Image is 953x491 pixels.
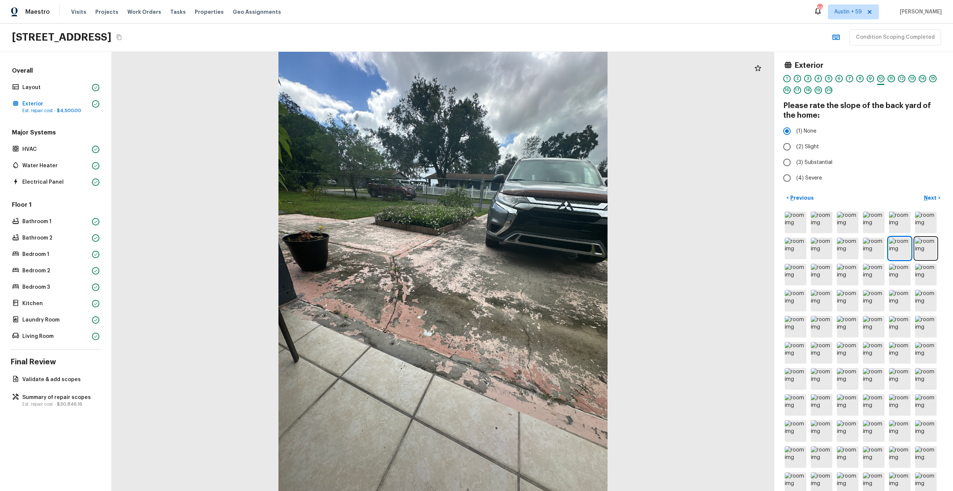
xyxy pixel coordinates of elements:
[796,143,819,151] span: (2) Slight
[785,420,806,442] img: room img
[783,75,791,82] div: 1
[22,108,89,114] p: Est. repair cost -
[796,127,816,135] span: (1) None
[22,283,89,291] p: Bedroom 3
[811,394,832,416] img: room img
[889,420,911,442] img: room img
[22,267,89,275] p: Bedroom 2
[12,31,111,44] h2: [STREET_ADDRESS]
[57,108,81,113] span: $4,500.00
[22,376,96,383] p: Validate & add scopes
[57,402,82,406] span: $30,846.16
[837,446,858,468] img: room img
[915,238,937,259] img: room img
[834,8,862,16] span: Austin + 59
[783,86,791,94] div: 16
[783,101,944,120] h4: Please rate the slope of the back yard of the home:
[811,446,832,468] img: room img
[919,75,926,82] div: 14
[789,194,814,202] p: Previous
[863,368,885,390] img: room img
[22,394,96,401] p: Summary of repair scopes
[920,192,944,204] button: Next>
[915,420,937,442] img: room img
[856,75,864,82] div: 8
[785,316,806,338] img: room img
[785,394,806,416] img: room img
[95,8,118,16] span: Projects
[863,238,885,259] img: room img
[837,394,858,416] img: room img
[22,84,89,91] p: Layout
[811,238,832,259] img: room img
[863,446,885,468] img: room img
[915,290,937,311] img: room img
[889,316,911,338] img: room img
[22,333,89,340] p: Living Room
[863,420,885,442] img: room img
[170,9,186,15] span: Tasks
[22,162,89,170] p: Water Heater
[837,238,858,259] img: room img
[837,420,858,442] img: room img
[10,129,101,138] h5: Major Systems
[785,290,806,311] img: room img
[22,300,89,307] p: Kitchen
[811,290,832,311] img: room img
[889,342,911,364] img: room img
[863,290,885,311] img: room img
[785,212,806,233] img: room img
[887,75,895,82] div: 11
[837,316,858,338] img: room img
[929,75,937,82] div: 15
[915,368,937,390] img: room img
[863,264,885,285] img: room img
[10,357,101,367] h4: Final Review
[22,100,89,108] p: Exterior
[863,342,885,364] img: room img
[811,212,832,233] img: room img
[889,212,911,233] img: room img
[815,86,822,94] div: 19
[785,238,806,259] img: room img
[811,316,832,338] img: room img
[804,86,812,94] div: 18
[915,212,937,233] img: room img
[804,75,812,82] div: 3
[924,194,938,202] p: Next
[10,67,101,76] h5: Overall
[915,264,937,285] img: room img
[71,8,86,16] span: Visits
[233,8,281,16] span: Geo Assignments
[815,75,822,82] div: 4
[796,174,822,182] span: (4) Severe
[915,316,937,338] img: room img
[846,75,853,82] div: 7
[915,446,937,468] img: room img
[889,290,911,311] img: room img
[22,401,96,407] p: Est. repair cost -
[835,75,843,82] div: 6
[796,159,832,166] span: (3) Substantial
[785,342,806,364] img: room img
[908,75,916,82] div: 13
[837,212,858,233] img: room img
[889,238,911,259] img: room img
[837,368,858,390] img: room img
[794,75,801,82] div: 2
[898,75,905,82] div: 12
[837,342,858,364] img: room img
[22,178,89,186] p: Electrical Panel
[785,264,806,285] img: room img
[915,342,937,364] img: room img
[10,201,101,210] h5: Floor 1
[889,264,911,285] img: room img
[22,146,89,153] p: HVAC
[811,420,832,442] img: room img
[889,446,911,468] img: room img
[889,394,911,416] img: room img
[863,212,885,233] img: room img
[863,394,885,416] img: room img
[825,86,832,94] div: 20
[22,316,89,324] p: Laundry Room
